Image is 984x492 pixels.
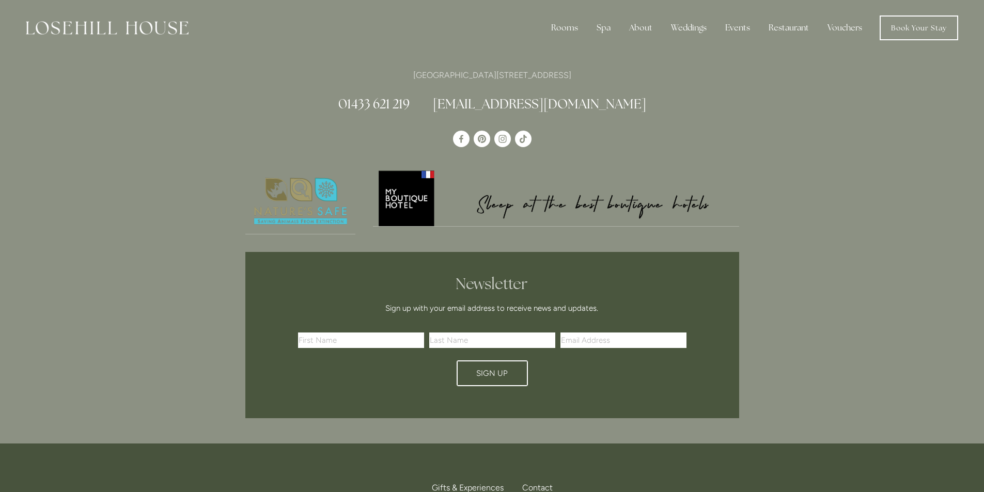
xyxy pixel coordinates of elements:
img: Losehill House [26,21,189,35]
a: Instagram [494,131,511,147]
img: My Boutique Hotel - Logo [373,169,739,226]
img: Nature's Safe - Logo [245,169,356,234]
div: Spa [588,18,619,38]
input: Email Address [560,332,686,348]
button: Sign Up [457,360,528,386]
a: Book Your Stay [880,15,958,40]
div: About [621,18,661,38]
div: Restaurant [760,18,817,38]
a: Pinterest [474,131,490,147]
div: Events [717,18,758,38]
h2: Newsletter [302,275,683,293]
a: Losehill House Hotel & Spa [453,131,470,147]
span: Sign Up [476,369,508,378]
a: [EMAIL_ADDRESS][DOMAIN_NAME] [433,96,646,112]
div: Rooms [543,18,586,38]
a: Vouchers [819,18,870,38]
a: TikTok [515,131,532,147]
p: Sign up with your email address to receive news and updates. [302,302,683,314]
p: [GEOGRAPHIC_DATA][STREET_ADDRESS] [245,68,739,82]
input: First Name [298,332,424,348]
div: Weddings [663,18,715,38]
a: My Boutique Hotel - Logo [373,169,739,227]
input: Last Name [429,332,555,348]
a: 01433 621 219 [338,96,410,112]
a: Nature's Safe - Logo [245,169,356,234]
